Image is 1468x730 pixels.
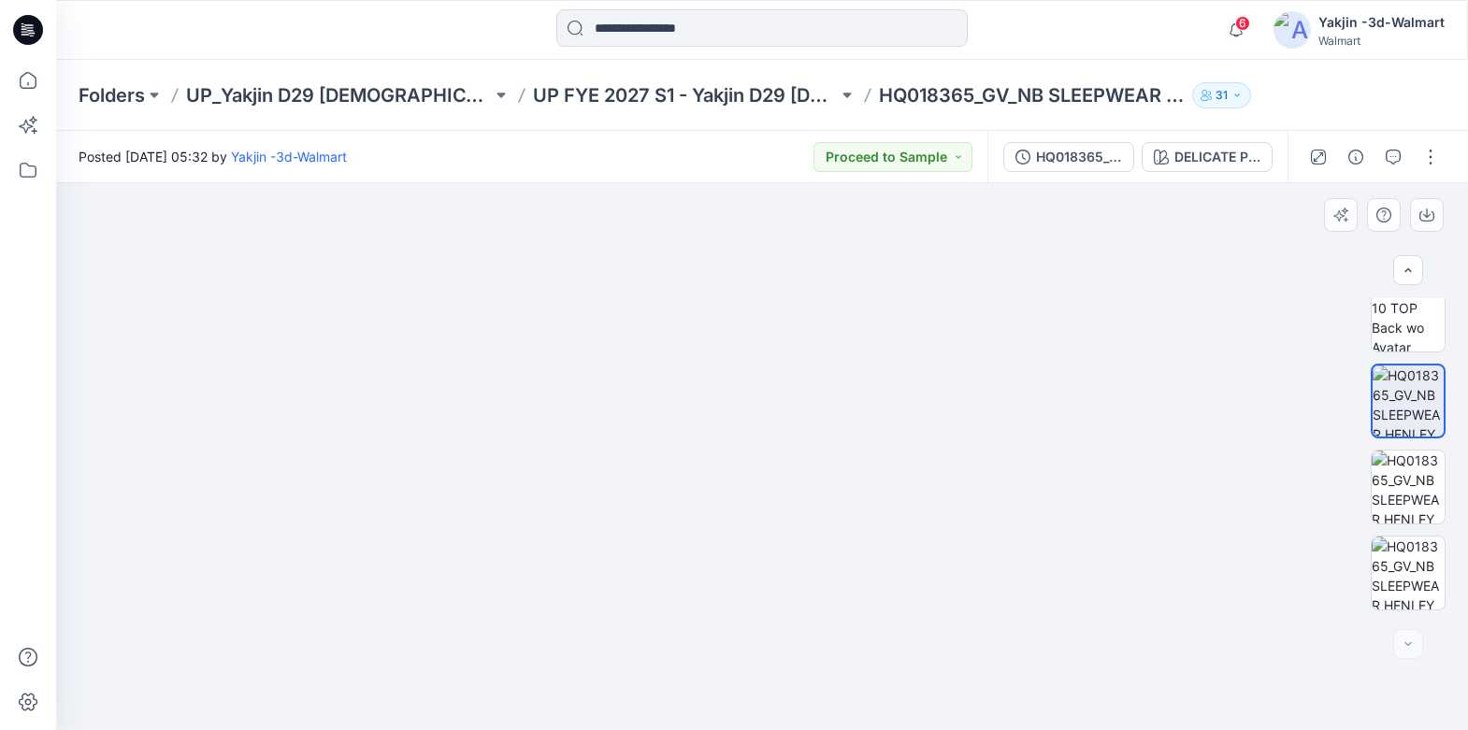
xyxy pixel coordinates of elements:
[1192,82,1251,108] button: 31
[1142,142,1273,172] button: DELICATE PINK
[79,82,145,108] a: Folders
[879,82,1185,108] p: HQ018365_GV_NB SLEEPWEAR HENLEY TOP
[1372,451,1445,523] img: HQ018365_GV_NB SLEEPWEAR HENLEY TOP_S
[1003,142,1134,172] button: HQ018365_GV_NB SLEEPWEAR HENLEY TOP
[1341,142,1371,172] button: Details
[1372,279,1445,351] img: WM MS 10 TOP Back wo Avatar
[186,82,492,108] a: UP_Yakjin D29 [DEMOGRAPHIC_DATA] Sleep
[1373,365,1444,437] img: HQ018365_GV_NB SLEEPWEAR HENLEY TOP_F
[1318,11,1445,34] div: Yakjin -3d-Walmart
[1174,147,1260,167] div: DELICATE PINK
[1216,85,1228,106] p: 31
[1318,34,1445,48] div: Walmart
[231,149,347,165] a: Yakjin -3d-Walmart
[533,82,839,108] a: UP FYE 2027 S1 - Yakjin D29 [DEMOGRAPHIC_DATA] Sleepwear
[79,147,347,166] span: Posted [DATE] 05:32 by
[1274,11,1311,49] img: avatar
[1372,537,1445,609] img: HQ018365_GV_NB SLEEPWEAR HENLEY TOP_B
[1235,16,1250,31] span: 6
[1036,147,1122,167] div: HQ018365_GV_NB SLEEPWEAR HENLEY TOP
